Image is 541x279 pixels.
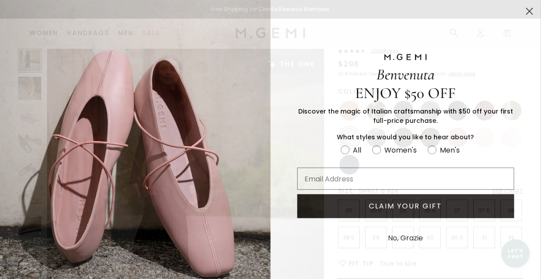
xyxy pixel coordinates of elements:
[522,4,537,19] button: Close dialog
[355,84,456,102] span: ENJOY $50 OFF
[385,145,417,156] div: Women's
[297,194,515,218] button: CLAIM YOUR GIFT
[337,133,474,141] span: What styles would you like to hear about?
[353,145,362,156] div: All
[377,65,435,84] span: Benvenuta
[440,145,460,156] div: Men's
[383,53,428,61] img: M.GEMI
[297,168,515,190] input: Email Address
[298,107,513,125] span: Discover the magic of Italian craftsmanship with $50 off your first full-price purchase.
[384,227,428,249] button: No, Grazie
